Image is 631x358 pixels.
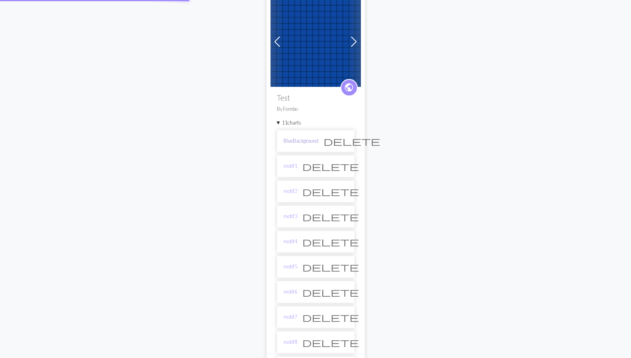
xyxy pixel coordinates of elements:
a: motif5 [283,263,297,270]
span: delete [302,286,359,297]
span: delete [302,337,359,348]
button: Delete chart [297,310,364,325]
span: delete [302,161,359,172]
span: delete [302,236,359,247]
span: delete [324,136,380,147]
span: public [344,81,354,94]
a: motif1 [283,162,297,170]
span: delete [302,312,359,323]
button: Delete chart [297,184,364,199]
a: BlueBackground [270,37,361,44]
a: motif2 [283,187,297,195]
summary: 11charts [277,119,355,127]
h2: Test [277,93,355,102]
span: delete [302,186,359,197]
a: public [340,79,358,96]
button: Delete chart [297,335,364,350]
button: Delete chart [297,259,364,274]
a: motif3 [283,213,297,220]
i: public [344,80,354,95]
a: motif8 [283,338,297,346]
button: Delete chart [297,159,364,174]
a: motif6 [283,288,297,296]
p: By Fembo [277,105,355,113]
a: BlueBackground [283,137,318,145]
button: Delete chart [318,134,385,149]
button: Delete chart [297,234,364,249]
button: Delete chart [297,285,364,299]
a: motif7 [283,313,297,321]
span: delete [302,261,359,272]
span: delete [302,211,359,222]
a: motif4 [283,238,297,245]
button: Delete chart [297,209,364,224]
